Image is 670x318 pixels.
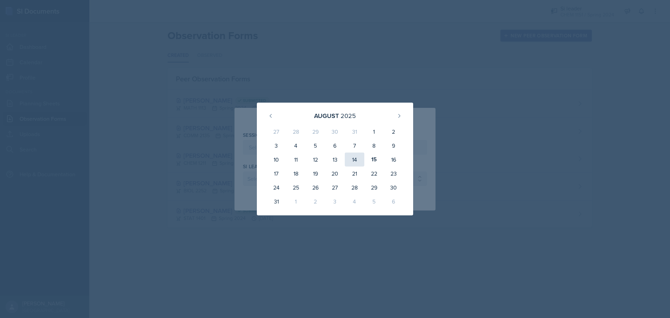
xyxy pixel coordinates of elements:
div: 28 [345,180,364,194]
div: 8 [364,139,384,153]
div: 5 [306,139,325,153]
div: 3 [325,194,345,208]
div: 22 [364,167,384,180]
div: 4 [286,139,306,153]
div: 28 [286,125,306,139]
div: 18 [286,167,306,180]
div: 20 [325,167,345,180]
div: 30 [384,180,403,194]
div: 7 [345,139,364,153]
div: 2025 [341,111,356,120]
div: 10 [267,153,286,167]
div: 29 [306,125,325,139]
div: 1 [364,125,384,139]
div: 16 [384,153,403,167]
div: 27 [267,125,286,139]
div: 2 [306,194,325,208]
div: 21 [345,167,364,180]
div: 17 [267,167,286,180]
div: 1 [286,194,306,208]
div: 5 [364,194,384,208]
div: 3 [267,139,286,153]
div: 15 [364,153,384,167]
div: 25 [286,180,306,194]
div: 24 [267,180,286,194]
div: 6 [325,139,345,153]
div: 19 [306,167,325,180]
div: 26 [306,180,325,194]
div: 12 [306,153,325,167]
div: 27 [325,180,345,194]
div: 9 [384,139,403,153]
div: 6 [384,194,403,208]
div: 14 [345,153,364,167]
div: 30 [325,125,345,139]
div: August [314,111,339,120]
div: 13 [325,153,345,167]
div: 11 [286,153,306,167]
div: 31 [345,125,364,139]
div: 29 [364,180,384,194]
div: 23 [384,167,403,180]
div: 31 [267,194,286,208]
div: 2 [384,125,403,139]
div: 4 [345,194,364,208]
